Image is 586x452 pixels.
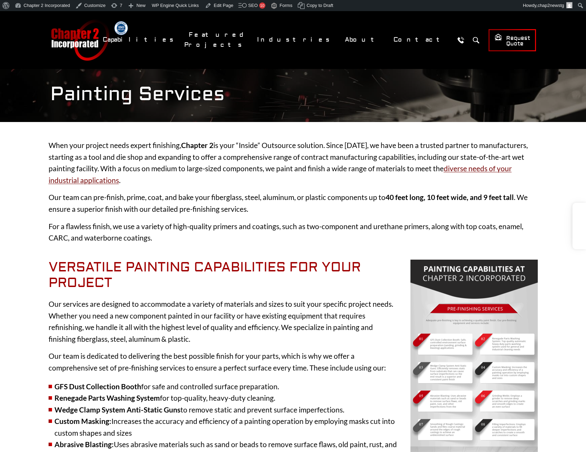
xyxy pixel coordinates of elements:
a: Contact [389,32,451,47]
a: Industries [253,32,337,47]
span: Request Quote [494,33,530,47]
h1: Painting Services [50,82,536,106]
h2: Versatile Painting Capabilities for Your Project [49,260,538,291]
a: Capabilities [98,32,181,47]
strong: GFS Dust Collection Booth [54,382,141,391]
li: to remove static and prevent surface imperfections. [49,404,538,416]
p: When your project needs expert finishing, is your “Inside” Outsource solution. Since [DATE], we h... [49,139,538,186]
strong: Chapter 2 [181,141,213,149]
p: Our team can pre-finish, prime, coat, and bake your fiberglass, steel, aluminum, or plastic compo... [49,191,538,215]
p: Our services are designed to accommodate a variety of materials and sizes to suit your specific p... [49,298,538,345]
span: chap2newstg [537,3,564,8]
li: for safe and controlled surface preparation. [49,381,538,392]
a: diverse needs of your industrial applications [49,164,512,184]
strong: 40 feet long, 10 feet wide, and 9 feet tall [385,193,514,201]
button: Search [470,34,483,46]
a: Chapter 2 Incorporated [50,19,109,61]
p: For a flawless finish, we use a variety of high-quality primers and coatings, such as two-compone... [49,220,538,244]
strong: Custom Masking: [54,417,111,425]
strong: Renegade Parts Washing System [54,393,160,402]
li: Increases the accuracy and efficiency of a painting operation by employing masks cut into custom ... [49,415,538,438]
a: Call Us [455,34,467,46]
a: Request Quote [489,29,536,51]
p: Our team is dedicated to delivering the best possible finish for your parts, which is why we offe... [49,350,538,373]
strong: Wedge Clamp System Anti-Static Guns [54,405,180,414]
a: Featured Projects [184,27,249,52]
li: for top-quality, heavy-duty cleaning. [49,392,538,404]
div: 10 [259,2,265,9]
a: About [340,32,385,47]
strong: Abrasive Blasting: [54,440,114,449]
